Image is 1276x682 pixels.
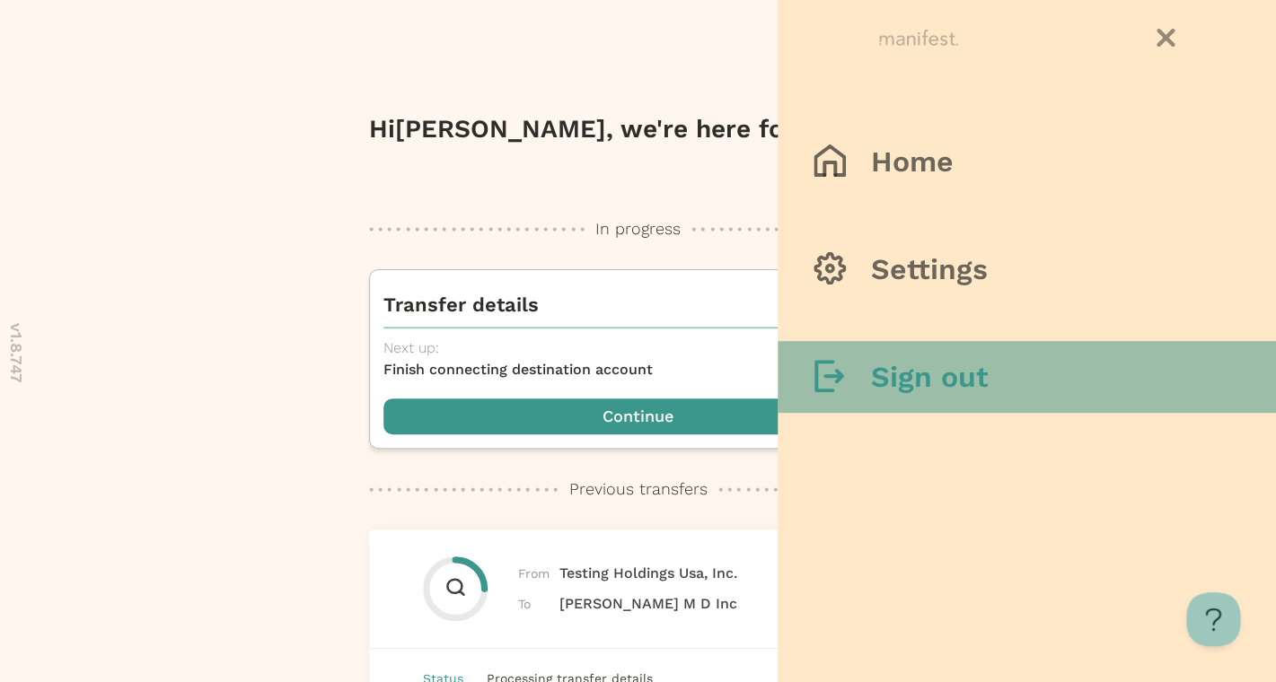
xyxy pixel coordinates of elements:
[871,359,989,395] h3: Sign out
[778,341,1276,413] button: Sign out
[871,251,988,287] h3: Settings
[778,233,1276,305] button: Settings
[778,126,1276,197] button: Home
[1186,592,1240,646] iframe: Toggle Customer Support
[871,144,954,179] h3: Home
